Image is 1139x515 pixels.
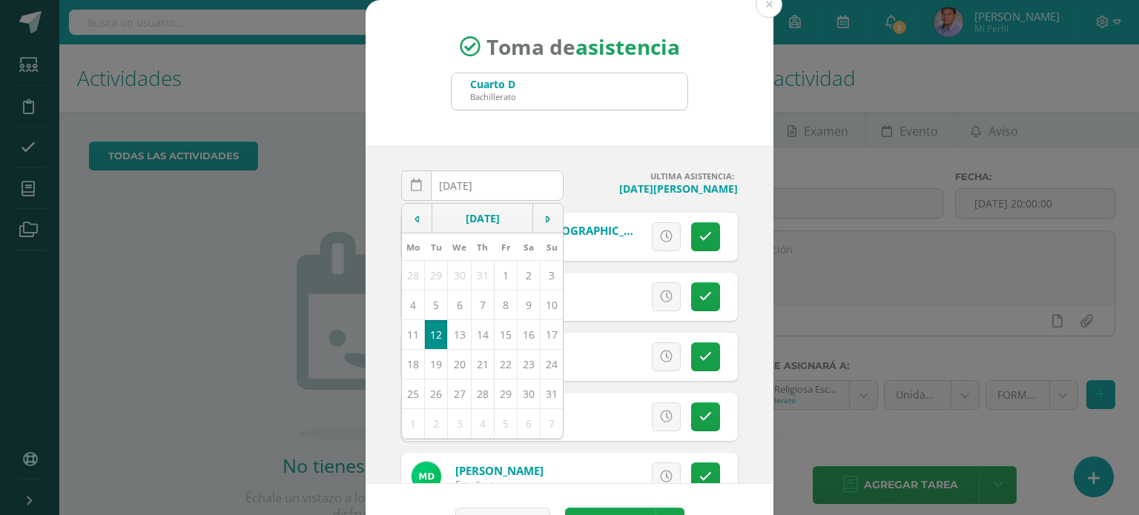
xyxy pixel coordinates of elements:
[455,478,544,491] div: Estudiante
[494,379,517,408] td: 29
[518,379,541,408] td: 30
[471,290,494,319] td: 7
[402,319,425,349] td: 11
[541,319,564,349] td: 17
[518,233,541,261] th: Sa
[518,319,541,349] td: 16
[471,233,494,261] th: Th
[402,349,425,379] td: 18
[432,204,533,233] td: [DATE]
[575,33,680,61] strong: asistencia
[448,233,471,261] th: We
[425,408,448,438] td: 2
[518,408,541,438] td: 6
[452,73,687,110] input: Busca un grado o sección aquí...
[402,233,425,261] th: Mo
[541,290,564,319] td: 10
[402,171,563,200] input: Fecha de Inasistencia
[455,463,544,478] a: [PERSON_NAME]
[494,408,517,438] td: 5
[470,91,516,102] div: Bachillerato
[448,319,471,349] td: 13
[425,260,448,290] td: 29
[486,33,680,61] span: Toma de
[518,349,541,379] td: 23
[448,379,471,408] td: 27
[425,379,448,408] td: 26
[448,290,471,319] td: 6
[541,260,564,290] td: 3
[402,408,425,438] td: 1
[412,462,441,491] img: 30c9784f8d5b525731c218742ac1774b.png
[471,260,494,290] td: 31
[448,408,471,438] td: 3
[471,319,494,349] td: 14
[575,182,738,196] h4: [DATE][PERSON_NAME]
[402,290,425,319] td: 4
[471,379,494,408] td: 28
[448,260,471,290] td: 30
[470,77,516,91] div: Cuarto D
[494,349,517,379] td: 22
[425,290,448,319] td: 5
[448,349,471,379] td: 20
[494,319,517,349] td: 15
[541,408,564,438] td: 7
[518,260,541,290] td: 2
[402,379,425,408] td: 25
[425,319,448,349] td: 12
[541,349,564,379] td: 24
[518,290,541,319] td: 9
[425,233,448,261] th: Tu
[541,233,564,261] th: Su
[494,290,517,319] td: 8
[494,260,517,290] td: 1
[541,379,564,408] td: 31
[471,408,494,438] td: 4
[402,260,425,290] td: 28
[425,349,448,379] td: 19
[494,233,517,261] th: Fr
[471,349,494,379] td: 21
[575,170,738,182] h4: ULTIMA ASISTENCIA:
